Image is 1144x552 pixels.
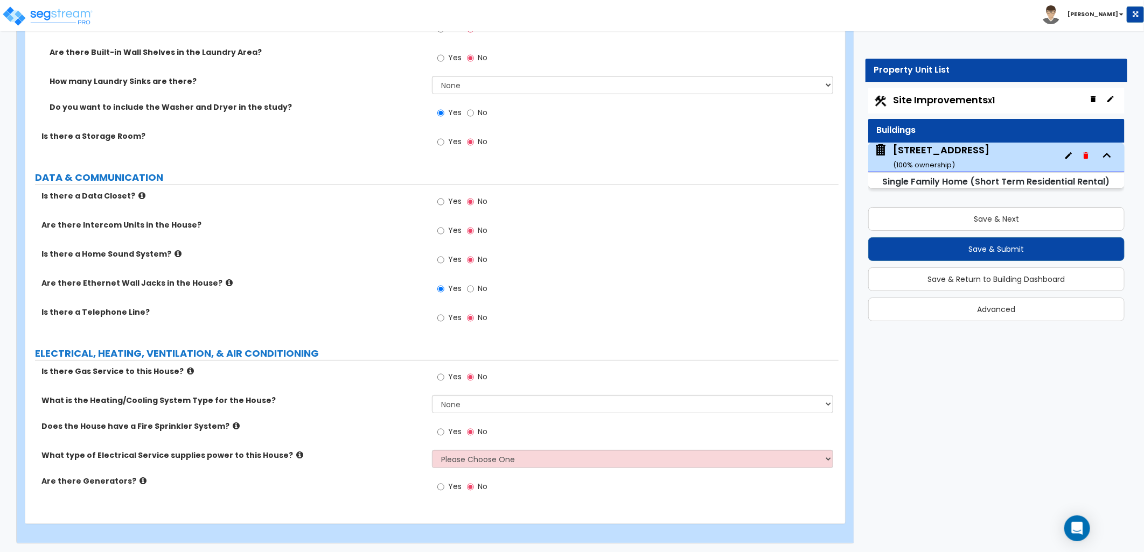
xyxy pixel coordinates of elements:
[478,107,487,118] span: No
[478,136,487,147] span: No
[437,481,444,493] input: Yes
[50,47,424,58] label: Are there Built-in Wall Shelves in the Laundry Area?
[437,136,444,148] input: Yes
[187,367,194,375] i: click for more info!
[988,95,995,106] small: x1
[467,107,474,119] input: No
[467,136,474,148] input: No
[874,143,989,171] span: 289 S Shore Dr
[467,481,474,493] input: No
[467,254,474,266] input: No
[478,312,487,323] span: No
[41,131,424,141] label: Is there a Storage Room?
[437,196,444,208] input: Yes
[41,395,424,406] label: What is the Heating/Cooling System Type for the House?
[868,267,1125,291] button: Save & Return to Building Dashboard
[882,175,1110,188] small: Single Family Home (Short Term Residential Rental)
[868,237,1125,261] button: Save & Submit
[448,107,462,118] span: Yes
[478,23,487,34] span: No
[478,481,487,492] span: No
[448,23,462,34] span: Yes
[467,426,474,438] input: No
[138,192,145,200] i: click for more info!
[478,254,487,265] span: No
[893,93,995,107] span: Site Improvements
[35,171,839,185] label: DATA & COMMUNICATION
[35,346,839,360] label: ELECTRICAL, HEATING, VENTILATION, & AIR CONDITIONING
[437,107,444,119] input: Yes
[448,196,462,207] span: Yes
[2,5,93,27] img: logo_pro_r.png
[448,371,462,382] span: Yes
[874,94,888,108] img: Construction.png
[1068,10,1118,18] b: [PERSON_NAME]
[467,196,474,208] input: No
[876,124,1117,137] div: Buildings
[467,225,474,237] input: No
[41,307,424,317] label: Is there a Telephone Line?
[41,278,424,288] label: Are there Ethernet Wall Jacks in the House?
[448,283,462,294] span: Yes
[50,76,424,87] label: How many Laundry Sinks are there?
[893,160,955,170] small: ( 100 % ownership)
[41,220,424,230] label: Are there Intercom Units in the House?
[437,312,444,324] input: Yes
[448,136,462,147] span: Yes
[41,366,424,377] label: Is there Gas Service to this House?
[437,283,444,295] input: Yes
[1064,515,1090,541] div: Open Intercom Messenger
[448,426,462,437] span: Yes
[893,143,989,171] div: [STREET_ADDRESS]
[868,207,1125,231] button: Save & Next
[41,421,424,431] label: Does the House have a Fire Sprinkler System?
[467,312,474,324] input: No
[478,225,487,236] span: No
[478,426,487,437] span: No
[448,225,462,236] span: Yes
[41,190,424,201] label: Is there a Data Closet?
[41,249,424,259] label: Is there a Home Sound System?
[175,250,182,258] i: click for more info!
[437,371,444,383] input: Yes
[41,450,424,461] label: What type of Electrical Service supplies power to this House?
[467,371,474,383] input: No
[478,196,487,207] span: No
[467,52,474,64] input: No
[448,312,462,323] span: Yes
[226,279,233,287] i: click for more info!
[437,225,444,237] input: Yes
[874,64,1119,76] div: Property Unit List
[467,283,474,295] input: No
[478,371,487,382] span: No
[139,477,147,485] i: click for more info!
[448,254,462,265] span: Yes
[50,102,424,112] label: Do you want to include the Washer and Dryer in the study?
[478,283,487,294] span: No
[437,254,444,266] input: Yes
[296,451,303,459] i: click for more info!
[437,426,444,438] input: Yes
[448,52,462,63] span: Yes
[868,298,1125,321] button: Advanced
[233,422,240,430] i: click for more info!
[41,476,424,486] label: Are there Generators?
[478,52,487,63] span: No
[874,143,888,157] img: building.svg
[1042,5,1061,24] img: avatar.png
[437,52,444,64] input: Yes
[448,481,462,492] span: Yes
